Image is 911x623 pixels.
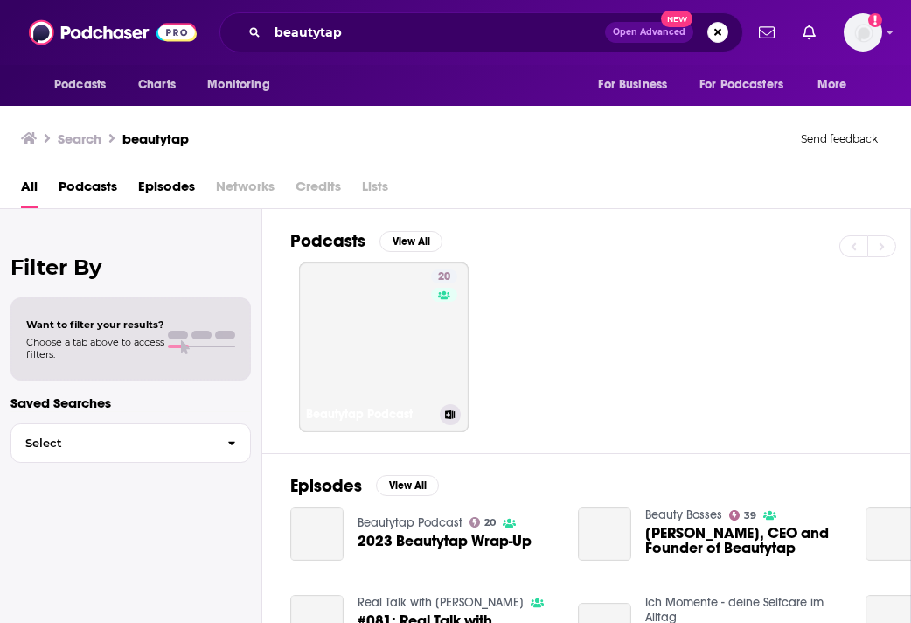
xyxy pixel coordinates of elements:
a: All [21,172,38,208]
button: open menu [195,68,292,101]
a: Episodes [138,172,195,208]
a: Charts [127,68,186,101]
button: Open AdvancedNew [605,22,693,43]
a: Podcasts [59,172,117,208]
a: PodcastsView All [290,230,442,252]
a: Beauty Bosses [645,507,722,522]
a: James Sun, CEO and Founder of Beautytap [578,507,631,561]
button: open menu [805,68,869,101]
a: Real Talk with Grace Redman [358,595,524,610]
span: Choose a tab above to access filters. [26,336,164,360]
span: [PERSON_NAME], CEO and Founder of Beautytap [645,526,845,556]
span: For Business [598,73,667,97]
span: Select [11,437,213,449]
button: Show profile menu [844,13,882,52]
span: Networks [216,172,275,208]
a: 2023 Beautytap Wrap-Up [290,507,344,561]
button: View All [376,475,439,496]
h2: Episodes [290,475,362,497]
a: 20 [469,517,497,528]
span: Want to filter your results? [26,318,164,331]
a: 39 [729,510,757,521]
span: Monitoring [207,73,269,97]
a: EpisodesView All [290,475,439,497]
a: 20 [431,269,457,283]
span: 20 [438,269,450,286]
span: For Podcasters [699,73,783,97]
a: James Sun, CEO and Founder of Beautytap [645,526,845,556]
svg: Add a profile image [868,13,882,27]
img: Podchaser - Follow, Share and Rate Podcasts [29,16,197,49]
h3: Beautytap Podcast [306,407,433,422]
button: open menu [688,68,809,101]
h2: Podcasts [290,230,365,252]
span: New [661,10,692,27]
input: Search podcasts, credits, & more... [268,18,605,46]
h3: beautytap [122,130,189,147]
button: View All [379,231,442,252]
div: Search podcasts, credits, & more... [219,12,743,52]
span: Open Advanced [613,28,685,37]
button: Select [10,423,251,463]
span: Logged in as autumncomm [844,13,882,52]
button: open menu [586,68,689,101]
a: 2023 Beautytap Wrap-Up [358,534,532,549]
img: User Profile [844,13,882,52]
button: Send feedback [796,131,883,146]
h3: Search [58,130,101,147]
button: open menu [42,68,129,101]
p: Saved Searches [10,395,251,411]
a: Beautytap Podcast [358,515,462,530]
a: Show notifications dropdown [796,17,823,47]
span: Credits [296,172,341,208]
h2: Filter By [10,255,251,280]
span: Lists [362,172,388,208]
span: More [817,73,847,97]
span: Podcasts [54,73,106,97]
span: 39 [744,512,756,520]
span: 20 [484,519,496,527]
span: Charts [138,73,176,97]
a: 20Beautytap Podcast [299,262,469,432]
a: Show notifications dropdown [752,17,782,47]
